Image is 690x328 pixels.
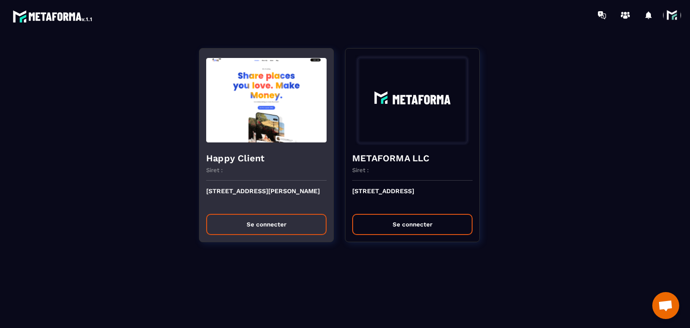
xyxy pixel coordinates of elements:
[206,187,327,207] p: [STREET_ADDRESS][PERSON_NAME]
[206,55,327,145] img: funnel-background
[352,214,473,235] button: Se connecter
[352,152,473,164] h4: METAFORMA LLC
[352,55,473,145] img: funnel-background
[13,8,93,24] img: logo
[352,167,369,173] p: Siret :
[206,167,223,173] p: Siret :
[206,152,327,164] h4: Happy Client
[352,187,473,207] p: [STREET_ADDRESS]
[652,292,679,319] a: Ouvrir le chat
[206,214,327,235] button: Se connecter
